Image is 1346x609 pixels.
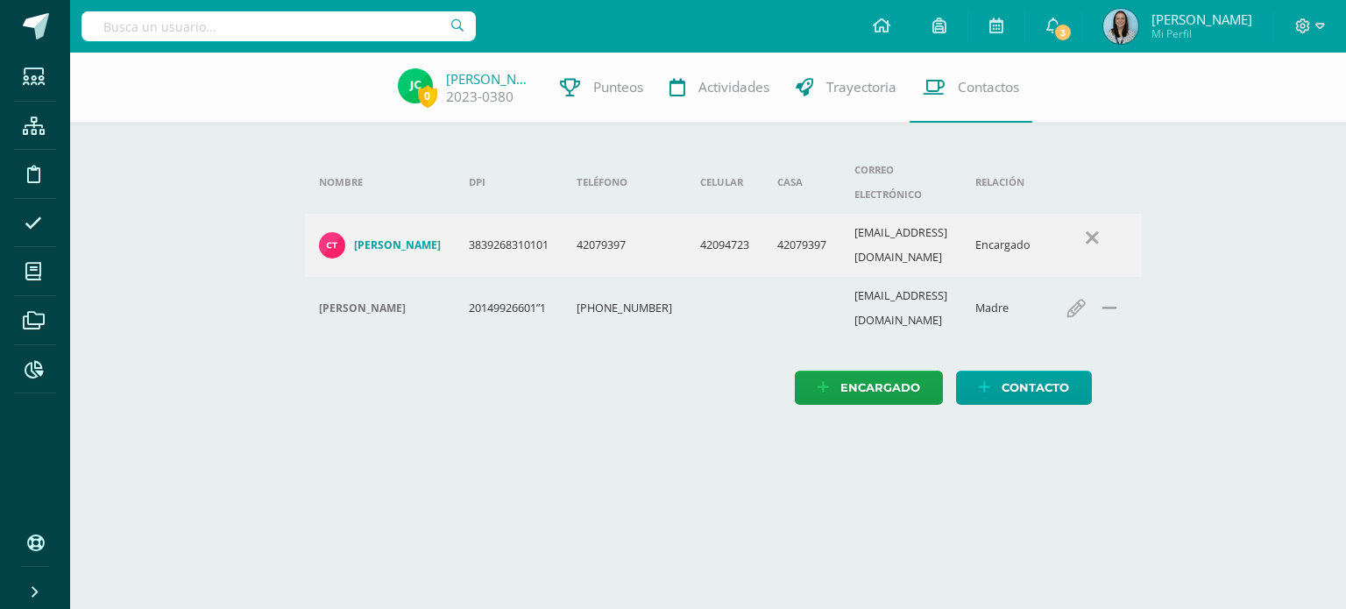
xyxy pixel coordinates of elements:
span: Actividades [698,78,769,96]
img: 5a6f75ce900a0f7ea551130e923f78ee.png [1103,9,1138,44]
span: Encargado [840,372,920,404]
th: Nombre [305,151,455,214]
th: DPI [455,151,563,214]
a: [PERSON_NAME] [446,70,534,88]
img: 275fd329826c683f1dac0f2cdf1a26e0.png [319,232,345,258]
a: Contacto [956,371,1092,405]
td: 42079397 [763,214,840,277]
td: 3839268310101 [455,214,563,277]
td: [PHONE_NUMBER] [563,277,686,340]
span: Punteos [593,78,643,96]
span: Contactos [958,78,1019,96]
th: Casa [763,151,840,214]
td: 20149926601”1 [455,277,563,340]
td: Encargado [961,214,1045,277]
td: [EMAIL_ADDRESS][DOMAIN_NAME] [840,277,961,340]
h4: [PERSON_NAME] [319,301,406,315]
div: Claudia Robles [319,301,441,315]
span: Trayectoria [826,78,896,96]
img: 3ae168c32d927c761926bdb2bc871b42.png [398,68,433,103]
input: Busca un usuario... [81,11,476,41]
a: Trayectoria [783,53,910,123]
th: Celular [686,151,763,214]
span: Mi Perfil [1151,26,1252,41]
span: [PERSON_NAME] [1151,11,1252,28]
a: Actividades [656,53,783,123]
h4: [PERSON_NAME] [354,238,441,252]
a: Punteos [547,53,656,123]
span: 0 [418,85,437,107]
span: Contacto [1002,372,1069,404]
span: 3 [1053,23,1073,42]
a: [PERSON_NAME] [319,232,441,258]
th: Correo electrónico [840,151,961,214]
td: [EMAIL_ADDRESS][DOMAIN_NAME] [840,214,961,277]
th: Teléfono [563,151,686,214]
a: Contactos [910,53,1032,123]
th: Relación [961,151,1045,214]
a: Encargado [795,371,943,405]
td: 42094723 [686,214,763,277]
td: 42079397 [563,214,686,277]
td: Madre [961,277,1045,340]
a: 2023-0380 [446,88,514,106]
